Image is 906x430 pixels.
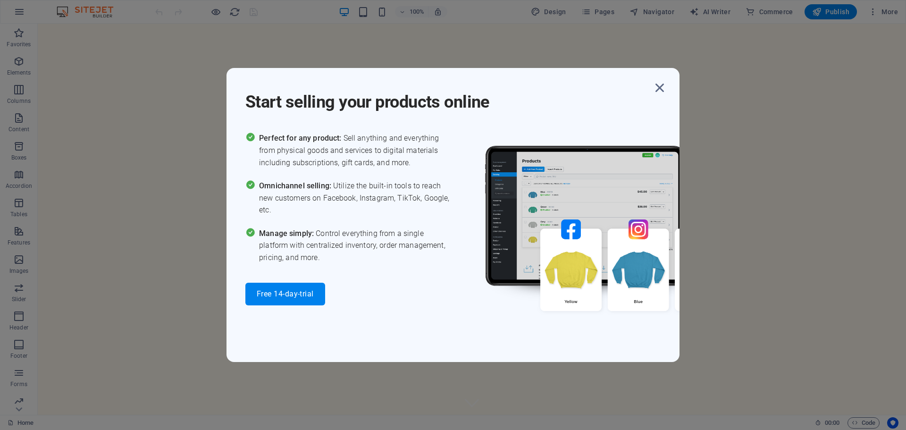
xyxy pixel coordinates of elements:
span: Perfect for any product: [259,134,343,143]
span: Control everything from a single platform with centralized inventory, order management, pricing, ... [259,228,453,264]
span: Utilize the built-in tools to reach new customers on Facebook, Instagram, TikTok, Google, etc. [259,180,453,216]
span: Sell anything and everything from physical goods and services to digital materials including subs... [259,132,453,169]
span: Manage simply: [259,229,316,238]
button: Free 14-day-trial [245,283,325,305]
span: Free 14-day-trial [257,290,314,298]
span: Omnichannel selling: [259,181,333,190]
h1: Start selling your products online [245,79,651,113]
img: promo_image.png [470,132,753,338]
